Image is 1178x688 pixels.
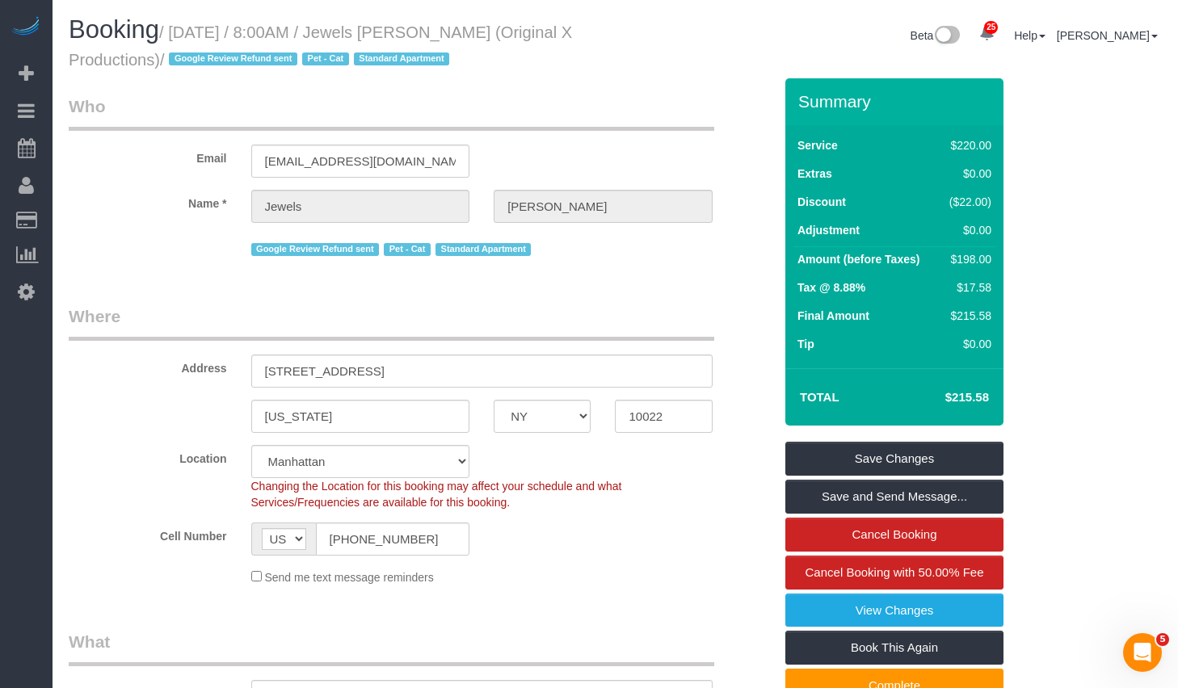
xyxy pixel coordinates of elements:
[944,308,992,324] div: $215.58
[944,137,992,153] div: $220.00
[494,190,713,223] input: Last Name
[251,243,380,256] span: Google Review Refund sent
[944,222,992,238] div: $0.00
[302,52,349,65] span: Pet - Cat
[264,571,433,584] span: Send me text message reminders
[806,565,984,579] span: Cancel Booking with 50.00% Fee
[1123,633,1162,672] iframe: Intercom live chat
[785,480,1003,514] a: Save and Send Message...
[1014,29,1045,42] a: Help
[797,251,919,267] label: Amount (before Taxes)
[933,26,960,47] img: New interface
[69,630,714,666] legend: What
[798,92,995,111] h3: Summary
[69,304,714,341] legend: Where
[944,251,992,267] div: $198.00
[944,166,992,182] div: $0.00
[797,279,865,296] label: Tax @ 8.88%
[57,522,239,544] label: Cell Number
[944,194,992,210] div: ($22.00)
[435,243,532,256] span: Standard Apartment
[57,145,239,166] label: Email
[251,190,470,223] input: First Name
[797,194,846,210] label: Discount
[797,308,869,324] label: Final Amount
[800,390,839,404] strong: Total
[354,52,450,65] span: Standard Apartment
[897,391,989,405] h4: $215.58
[69,15,159,44] span: Booking
[615,400,712,433] input: Zip Code
[57,445,239,467] label: Location
[797,137,838,153] label: Service
[797,222,860,238] label: Adjustment
[785,594,1003,627] a: View Changes
[797,166,832,182] label: Extras
[944,336,992,352] div: $0.00
[1156,633,1169,646] span: 5
[384,243,431,256] span: Pet - Cat
[69,94,714,131] legend: Who
[251,480,622,509] span: Changing the Location for this booking may affect your schedule and what Services/Frequencies are...
[57,354,239,376] label: Address
[785,442,1003,476] a: Save Changes
[797,336,814,352] label: Tip
[944,279,992,296] div: $17.58
[984,21,998,34] span: 25
[57,190,239,212] label: Name *
[160,51,454,69] span: /
[971,16,1003,52] a: 25
[169,52,297,65] span: Google Review Refund sent
[911,29,961,42] a: Beta
[785,518,1003,552] a: Cancel Booking
[69,23,572,69] small: / [DATE] / 8:00AM / Jewels [PERSON_NAME] (Original X Productions)
[316,522,470,556] input: Cell Number
[251,400,470,433] input: City
[1057,29,1158,42] a: [PERSON_NAME]
[785,631,1003,665] a: Book This Again
[251,145,470,178] input: Email
[10,16,42,39] img: Automaid Logo
[785,556,1003,589] a: Cancel Booking with 50.00% Fee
